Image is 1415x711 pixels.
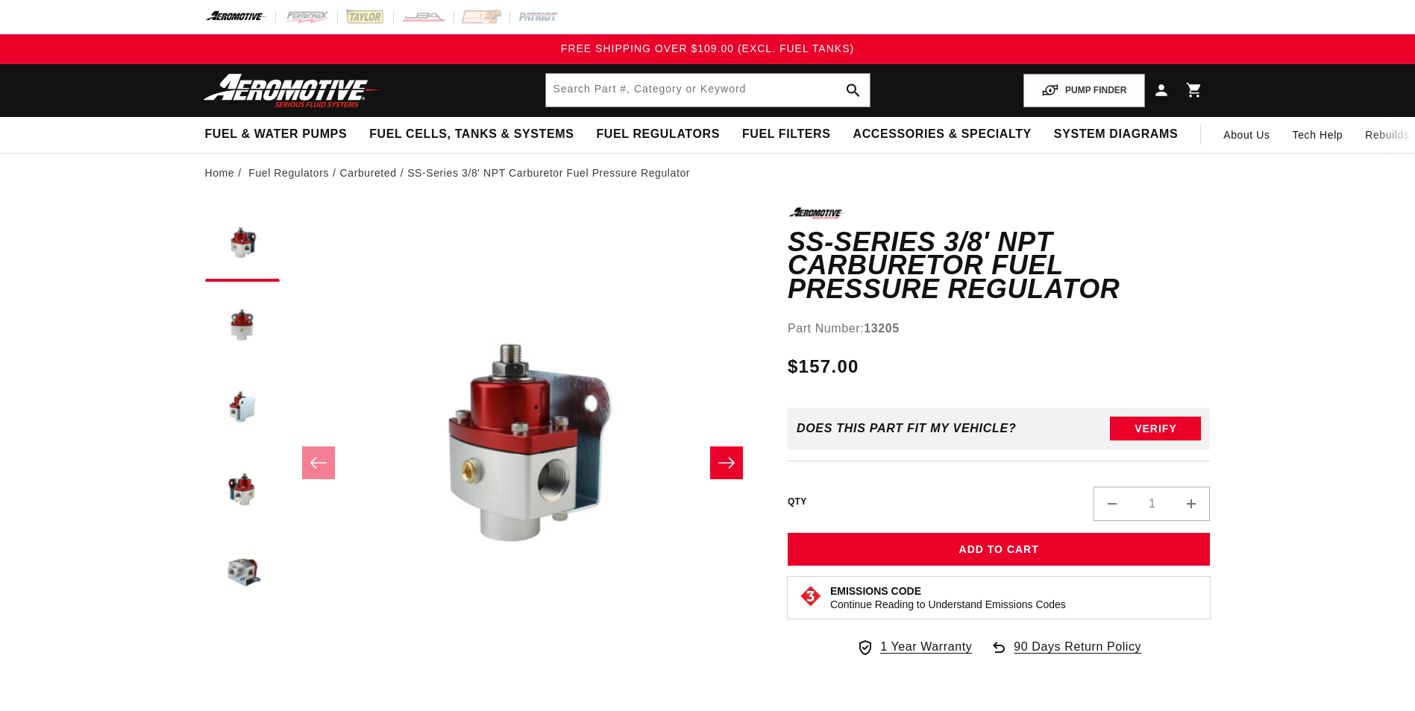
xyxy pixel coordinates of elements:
[856,637,972,657] a: 1 Year Warranty
[1281,117,1355,153] summary: Tech Help
[1212,117,1281,153] a: About Us
[585,117,730,152] summary: Fuel Regulators
[205,207,280,282] button: Load image 1 in gallery view
[830,584,1066,611] button: Emissions CodeContinue Reading to Understand Emissions Codes
[710,446,743,479] button: Slide right
[788,353,859,380] span: $157.00
[369,127,574,142] span: Fuel Cells, Tanks & Systems
[797,422,1017,435] div: Does This part fit My vehicle?
[830,585,921,597] strong: Emissions Code
[731,117,842,152] summary: Fuel Filters
[799,584,823,608] img: Emissions code
[205,127,348,142] span: Fuel & Water Pumps
[788,230,1211,301] h1: SS-Series 3/8' NPT Carburetor Fuel Pressure Regulator
[596,127,719,142] span: Fuel Regulators
[205,453,280,528] button: Load image 4 in gallery view
[864,322,900,335] strong: 13205
[1023,74,1144,107] button: PUMP FINDER
[1223,129,1270,141] span: About Us
[1293,127,1343,143] span: Tech Help
[788,496,807,508] label: QTY
[742,127,831,142] span: Fuel Filters
[248,165,339,181] li: Fuel Regulators
[837,74,870,107] button: search button
[205,165,1211,181] nav: breadcrumbs
[880,637,972,657] span: 1 Year Warranty
[546,74,870,107] input: Search by Part Number, Category or Keyword
[1043,117,1189,152] summary: System Diagrams
[407,165,690,181] li: SS-Series 3/8' NPT Carburetor Fuel Pressure Regulator
[1054,127,1178,142] span: System Diagrams
[199,73,386,108] img: Aeromotive
[788,319,1211,338] div: Part Number:
[205,371,280,446] button: Load image 3 in gallery view
[205,535,280,610] button: Load image 5 in gallery view
[302,446,335,479] button: Slide left
[788,533,1211,566] button: Add to Cart
[830,598,1066,611] p: Continue Reading to Understand Emissions Codes
[1365,127,1409,143] span: Rebuilds
[561,42,854,54] span: FREE SHIPPING OVER $109.00 (EXCL. FUEL TANKS)
[205,289,280,364] button: Load image 2 in gallery view
[358,117,585,152] summary: Fuel Cells, Tanks & Systems
[340,165,408,181] li: Carbureted
[194,117,359,152] summary: Fuel & Water Pumps
[1014,637,1141,671] span: 90 Days Return Policy
[990,637,1141,671] a: 90 Days Return Policy
[205,165,235,181] a: Home
[1110,417,1201,440] button: Verify
[853,127,1032,142] span: Accessories & Specialty
[842,117,1043,152] summary: Accessories & Specialty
